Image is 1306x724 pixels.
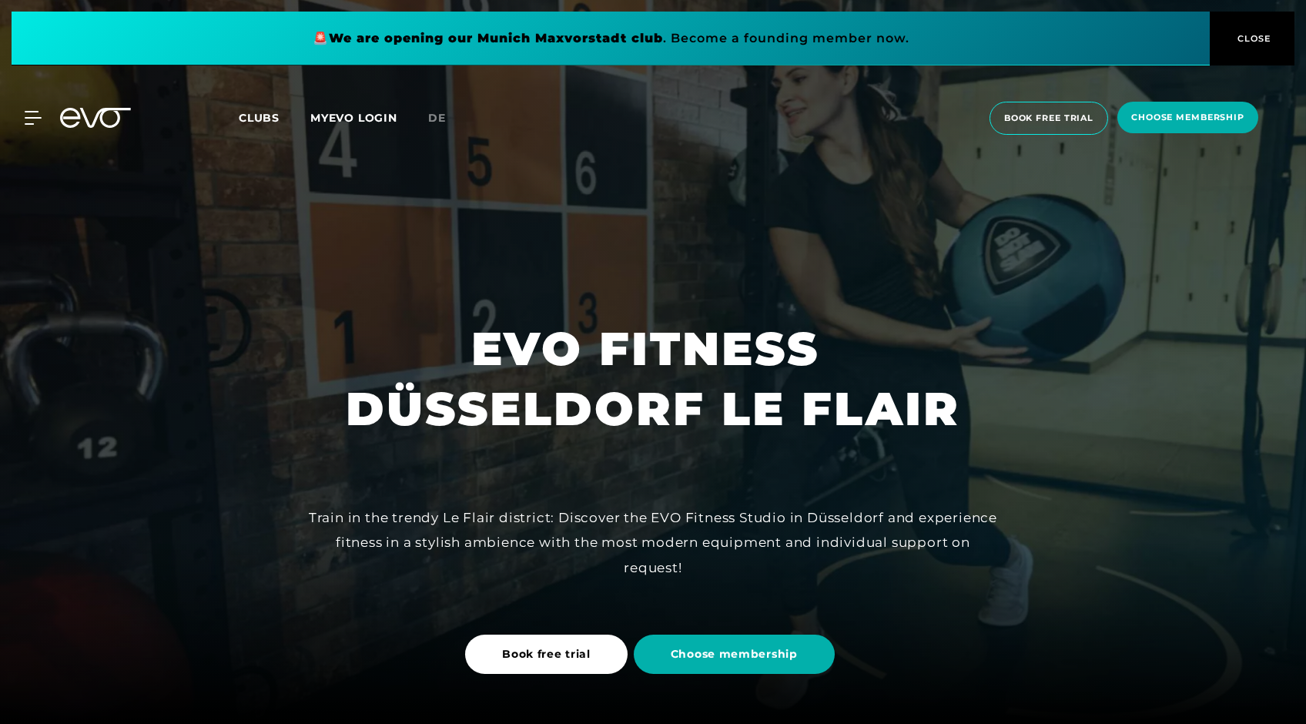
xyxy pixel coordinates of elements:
h1: EVO FITNESS DÜSSELDORF LE FLAIR [346,319,960,439]
a: MYEVO LOGIN [310,111,397,125]
div: Train in the trendy Le Flair district: Discover the EVO Fitness Studio in Düsseldorf and experien... [306,505,1000,580]
a: Choose membership [634,623,841,685]
span: de [428,111,446,125]
a: Book free trial [465,623,634,685]
span: Clubs [239,111,280,125]
a: de [428,109,464,127]
span: CLOSE [1234,32,1271,45]
span: Choose membership [671,646,798,662]
span: book free trial [1004,112,1093,125]
a: choose membership [1113,102,1263,135]
a: book free trial [985,102,1113,135]
button: CLOSE [1210,12,1294,65]
a: Clubs [239,110,310,125]
span: choose membership [1131,111,1244,124]
span: Book free trial [502,646,591,662]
